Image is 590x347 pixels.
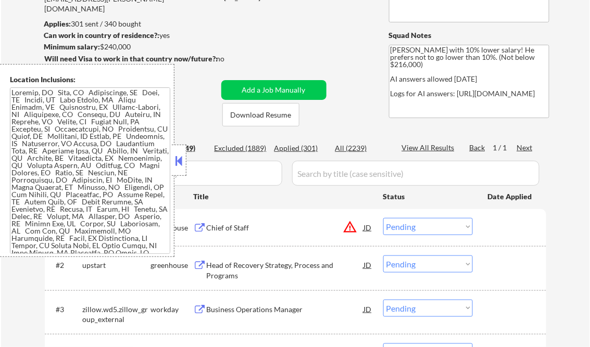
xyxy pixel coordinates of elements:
strong: Minimum salary: [44,42,101,51]
div: Head of Recovery Strategy, Process and Programs [207,260,364,280]
div: Title [194,191,373,202]
div: Business Operations Manager [207,304,364,315]
div: no [217,54,246,64]
button: warning_amber [343,220,358,234]
div: upstart [83,260,151,271]
div: #3 [56,304,74,315]
strong: Can work in country of residence?: [44,31,160,40]
div: Excluded (1889) [215,143,267,153]
div: All (2239) [335,143,387,153]
div: zillow.wd5.zillow_group_external [83,304,151,325]
div: Chief of Staff [207,223,364,233]
div: Location Inclusions: [10,74,170,85]
div: View All Results [402,143,458,153]
div: 1 / 1 [493,143,517,153]
div: 301 sent / 340 bought [44,19,218,29]
div: Next [517,143,534,153]
div: greenhouse [151,260,194,271]
div: #2 [56,260,74,271]
div: JD [363,255,373,274]
strong: Will need Visa to work in that country now/future?: [45,54,218,63]
div: Squad Notes [389,30,549,41]
button: Download Resume [222,103,299,126]
div: Applied (301) [274,143,327,153]
div: $240,000 [44,42,218,52]
div: workday [151,304,194,315]
input: Search by title (case sensitive) [292,161,539,186]
div: Status [383,187,473,205]
div: Date Applied [488,191,534,202]
div: yes [44,30,215,41]
button: Add a Job Manually [221,80,327,100]
strong: Applies: [44,19,71,28]
div: JD [363,218,373,237]
div: JD [363,300,373,318]
div: Back [470,143,486,153]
